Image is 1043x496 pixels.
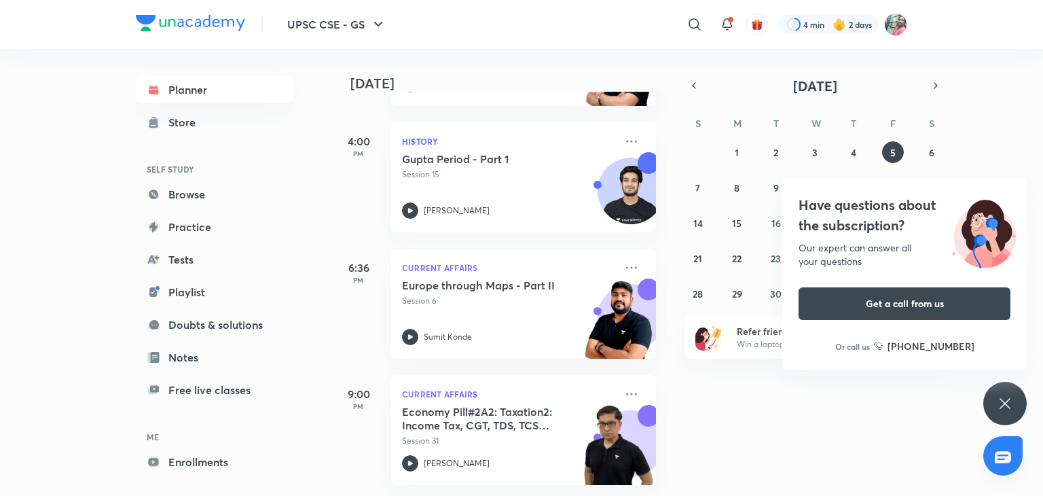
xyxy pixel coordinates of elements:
button: avatar [746,14,768,35]
button: September 8, 2025 [726,177,748,198]
abbr: September 29, 2025 [732,287,742,300]
h6: Refer friends [737,324,904,338]
abbr: Sunday [695,117,701,130]
button: September 9, 2025 [765,177,787,198]
h6: [PHONE_NUMBER] [888,339,974,353]
h4: [DATE] [350,75,670,92]
a: Browse [136,181,293,208]
abbr: September 9, 2025 [773,181,779,194]
button: September 10, 2025 [804,177,826,198]
p: Sumit Konde [424,331,472,343]
abbr: September 22, 2025 [732,252,742,265]
p: [PERSON_NAME] [424,457,490,470]
button: September 11, 2025 [843,177,864,198]
abbr: Saturday [929,117,934,130]
button: Get a call from us [799,287,1010,320]
img: streak [832,18,846,31]
abbr: September 6, 2025 [929,146,934,159]
abbr: Friday [890,117,896,130]
abbr: September 28, 2025 [693,287,703,300]
a: Tests [136,246,293,273]
button: September 1, 2025 [726,141,748,163]
div: Our expert can answer all your questions [799,241,1010,268]
img: ttu_illustration_new.svg [941,195,1027,268]
p: Session 15 [402,169,615,181]
p: Win a laptop, vouchers & more [737,338,904,351]
p: Current Affairs [402,386,615,402]
abbr: September 14, 2025 [693,217,703,230]
p: PM [331,402,386,410]
abbr: September 4, 2025 [851,146,856,159]
a: Practice [136,213,293,241]
img: unacademy [581,279,656,372]
h6: SELF STUDY [136,158,293,181]
button: September 13, 2025 [921,177,943,198]
button: September 4, 2025 [843,141,864,163]
h6: ME [136,425,293,448]
abbr: September 7, 2025 [695,181,700,194]
p: [PERSON_NAME] [424,205,490,217]
p: PM [331,276,386,284]
a: Company Logo [136,15,245,35]
abbr: September 23, 2025 [771,252,781,265]
div: Store [168,114,204,130]
h4: Have questions about the subscription? [799,195,1010,236]
abbr: Monday [733,117,742,130]
button: [DATE] [703,76,926,95]
p: Or call us [835,340,870,353]
h5: 4:00 [331,133,386,149]
h5: Gupta Period - Part 1 [402,152,571,166]
img: Prerna Pathak [884,13,907,36]
abbr: September 8, 2025 [734,181,739,194]
a: Doubts & solutions [136,311,293,338]
abbr: September 30, 2025 [770,287,782,300]
img: avatar [751,18,763,31]
img: Avatar [598,165,663,230]
span: [DATE] [793,77,837,95]
p: Session 31 [402,435,615,447]
a: Planner [136,76,293,103]
abbr: September 5, 2025 [890,146,896,159]
a: Free live classes [136,376,293,404]
abbr: September 2, 2025 [773,146,778,159]
abbr: September 1, 2025 [735,146,739,159]
button: September 30, 2025 [765,283,787,304]
button: September 14, 2025 [687,212,709,234]
abbr: September 16, 2025 [771,217,781,230]
button: September 29, 2025 [726,283,748,304]
img: Company Logo [136,15,245,31]
a: [PHONE_NUMBER] [874,339,974,353]
abbr: Wednesday [811,117,821,130]
h5: Europe through Maps - Part II [402,279,571,292]
h5: 6:36 [331,260,386,276]
p: History [402,133,615,149]
abbr: September 3, 2025 [812,146,818,159]
button: September 3, 2025 [804,141,826,163]
a: Notes [136,344,293,371]
p: PM [331,149,386,158]
abbr: Thursday [851,117,856,130]
button: September 12, 2025 [882,177,904,198]
button: September 2, 2025 [765,141,787,163]
abbr: September 15, 2025 [732,217,742,230]
abbr: September 21, 2025 [693,252,702,265]
button: September 6, 2025 [921,141,943,163]
a: Store [136,109,293,136]
a: Playlist [136,279,293,306]
button: September 21, 2025 [687,247,709,269]
button: September 28, 2025 [687,283,709,304]
button: September 5, 2025 [882,141,904,163]
button: September 22, 2025 [726,247,748,269]
p: Session 6 [402,295,615,307]
button: UPSC CSE - GS [279,11,395,38]
p: Current Affairs [402,260,615,276]
abbr: Tuesday [773,117,779,130]
h5: Economy Pill#2A2: Taxation2: Income Tax, CGT, TDS, TCS etc [402,405,571,432]
button: September 15, 2025 [726,212,748,234]
h5: 9:00 [331,386,386,402]
button: September 7, 2025 [687,177,709,198]
button: September 23, 2025 [765,247,787,269]
img: referral [695,323,722,351]
button: September 16, 2025 [765,212,787,234]
a: Enrollments [136,448,293,476]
